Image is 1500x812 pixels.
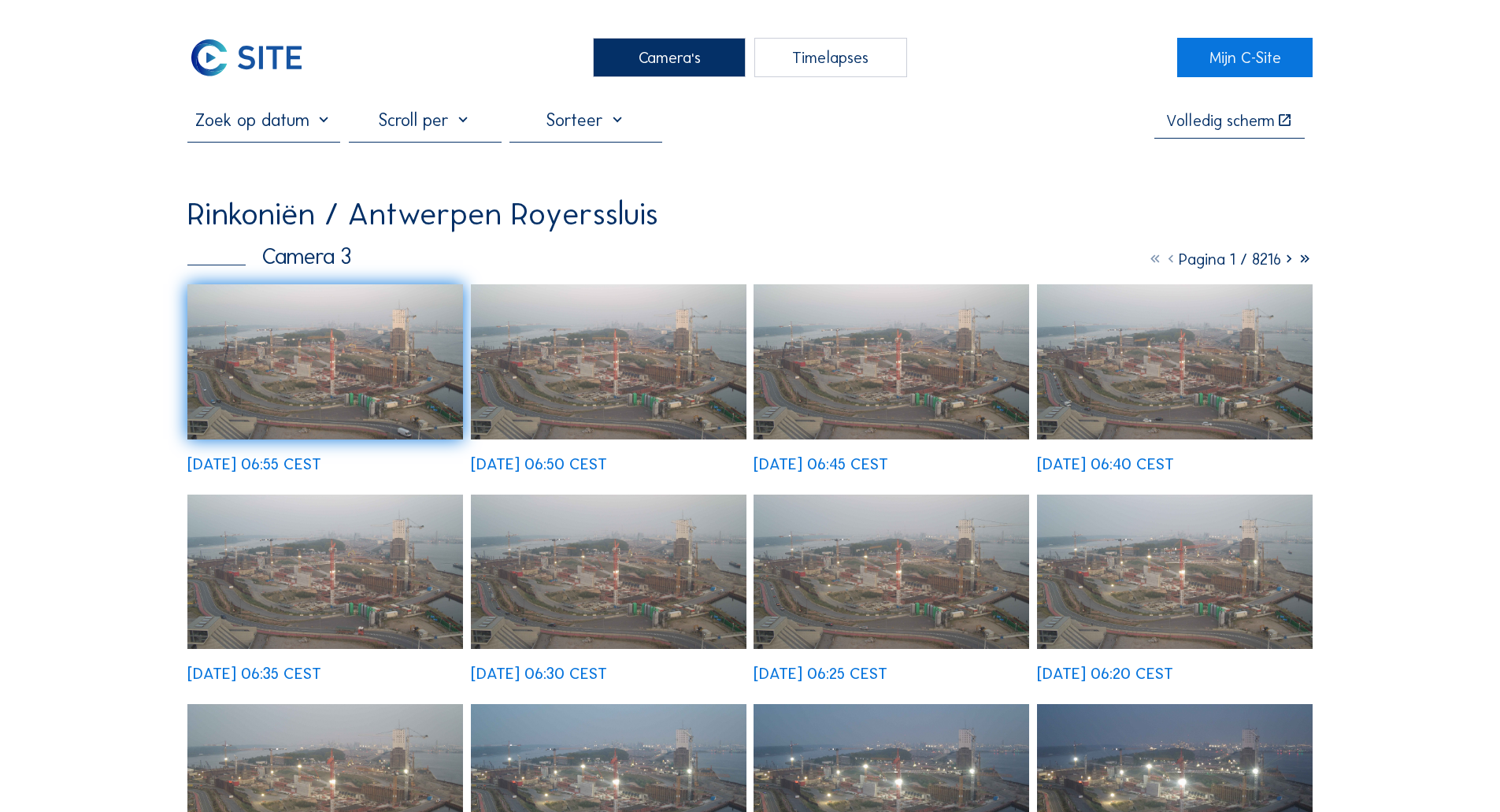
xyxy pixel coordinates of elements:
div: [DATE] 06:35 CEST [187,666,321,681]
div: Rinkoniën / Antwerpen Royerssluis [187,198,658,230]
div: [DATE] 06:20 CEST [1037,666,1173,681]
img: C-SITE Logo [187,38,306,77]
div: Volledig scherm [1166,113,1275,128]
div: [DATE] 06:55 CEST [187,456,321,472]
div: [DATE] 06:45 CEST [754,456,888,472]
div: [DATE] 06:50 CEST [471,456,607,472]
div: [DATE] 06:25 CEST [754,666,887,681]
img: image_52529918 [187,495,463,650]
input: Zoek op datum 󰅀 [187,109,340,131]
img: image_52529763 [471,495,746,650]
div: Timelapses [754,38,907,77]
div: [DATE] 06:30 CEST [471,666,607,681]
img: image_52529714 [754,495,1029,650]
div: Camera 3 [187,245,352,267]
div: [DATE] 06:40 CEST [1037,456,1174,472]
img: image_52530068 [1037,284,1313,439]
span: Pagina 1 / 8216 [1179,250,1281,269]
a: Mijn C-Site [1177,38,1312,77]
img: image_52530280 [471,284,746,439]
img: image_52530237 [754,284,1029,439]
img: image_52529564 [1037,495,1313,650]
div: Camera's [593,38,746,77]
img: image_52530430 [187,284,463,439]
a: C-SITE Logo [187,38,322,77]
